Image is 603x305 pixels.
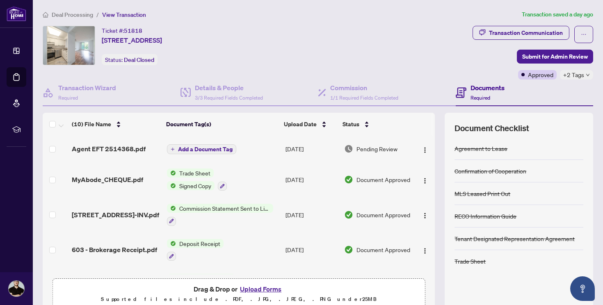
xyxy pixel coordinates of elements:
[343,120,359,129] span: Status
[344,210,353,219] img: Document Status
[455,212,516,221] div: RECO Information Guide
[167,181,176,190] img: Status Icon
[344,175,353,184] img: Document Status
[167,274,176,283] img: Status Icon
[167,168,176,178] img: Status Icon
[418,142,432,155] button: Logo
[124,27,142,34] span: 51818
[344,245,353,254] img: Document Status
[167,204,176,213] img: Status Icon
[471,95,490,101] span: Required
[471,83,505,93] h4: Documents
[102,35,162,45] span: [STREET_ADDRESS]
[72,120,111,129] span: (10) File Name
[238,284,284,294] button: Upload Forms
[72,210,159,220] span: [STREET_ADDRESS]-INV.pdf
[96,10,99,19] li: /
[195,95,263,101] span: 3/3 Required Fields Completed
[43,26,95,65] img: IMG-C12352001_1.jpg
[72,144,146,154] span: Agent EFT 2514368.pdf
[356,210,410,219] span: Document Approved
[418,208,432,221] button: Logo
[356,144,397,153] span: Pending Review
[356,175,410,184] span: Document Approved
[455,257,486,266] div: Trade Sheet
[455,123,529,134] span: Document Checklist
[455,189,510,198] div: MLS Leased Print Out
[52,11,93,18] span: Deal Processing
[339,113,412,136] th: Status
[72,245,157,255] span: 603 - Brokerage Receipt.pdf
[102,54,158,65] div: Status:
[167,168,227,191] button: Status IconTrade SheetStatus IconSigned Copy
[282,232,341,268] td: [DATE]
[167,144,236,155] button: Add a Document Tag
[72,175,143,184] span: MyAbode_CHEQUE.pdf
[522,10,593,19] article: Transaction saved a day ago
[344,144,353,153] img: Document Status
[356,245,410,254] span: Document Approved
[176,204,273,213] span: Commission Statement Sent to Listing Brokerage
[282,197,341,232] td: [DATE]
[581,32,587,37] span: ellipsis
[176,274,235,283] span: Agreement to Lease
[489,26,563,39] div: Transaction Communication
[9,281,24,296] img: Profile Icon
[167,144,236,154] button: Add a Document Tag
[69,113,163,136] th: (10) File Name
[171,147,175,151] span: plus
[418,243,432,256] button: Logo
[570,276,595,301] button: Open asap
[178,146,233,152] span: Add a Document Tag
[522,50,588,63] span: Submit for Admin Review
[167,239,224,261] button: Status IconDeposit Receipt
[176,168,214,178] span: Trade Sheet
[455,144,507,153] div: Agreement to Lease
[58,95,78,101] span: Required
[167,204,273,226] button: Status IconCommission Statement Sent to Listing Brokerage
[282,136,341,162] td: [DATE]
[58,294,420,304] p: Supported files include .PDF, .JPG, .JPEG, .PNG under 25 MB
[102,26,142,35] div: Ticket #:
[330,83,398,93] h4: Commission
[167,239,176,248] img: Status Icon
[282,162,341,197] td: [DATE]
[167,274,240,296] button: Status IconAgreement to Lease
[43,12,48,18] span: home
[418,173,432,186] button: Logo
[563,70,584,80] span: +2 Tags
[281,113,339,136] th: Upload Date
[517,50,593,64] button: Submit for Admin Review
[102,11,146,18] span: View Transaction
[176,239,224,248] span: Deposit Receipt
[7,6,26,21] img: logo
[282,267,341,303] td: [DATE]
[330,95,398,101] span: 1/1 Required Fields Completed
[422,248,428,254] img: Logo
[422,147,428,153] img: Logo
[195,83,263,93] h4: Details & People
[284,120,317,129] span: Upload Date
[422,212,428,219] img: Logo
[455,166,526,175] div: Confirmation of Cooperation
[586,73,590,77] span: down
[422,178,428,184] img: Logo
[58,83,116,93] h4: Transaction Wizard
[194,284,284,294] span: Drag & Drop or
[124,56,154,64] span: Deal Closed
[163,113,281,136] th: Document Tag(s)
[473,26,569,40] button: Transaction Communication
[455,234,575,243] div: Tenant Designated Representation Agreement
[176,181,215,190] span: Signed Copy
[528,70,553,79] span: Approved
